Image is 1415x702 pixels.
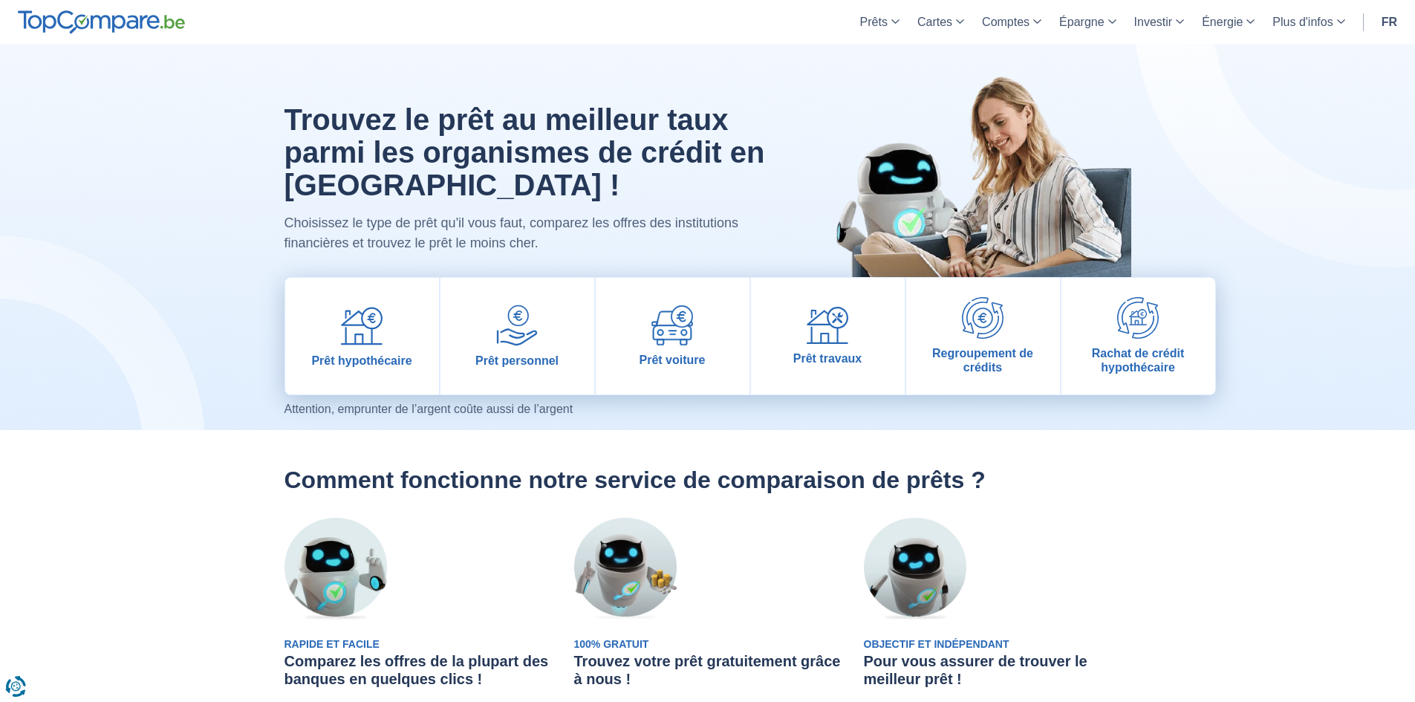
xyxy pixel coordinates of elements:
[341,305,383,346] img: Prêt hypothécaire
[574,638,649,650] span: 100% Gratuit
[1067,346,1209,374] span: Rachat de crédit hypothécaire
[751,278,905,394] a: Prêt travaux
[640,353,706,367] span: Prêt voiture
[864,518,966,620] img: Objectif et Indépendant
[864,638,1009,650] span: Objectif et Indépendant
[651,305,693,345] img: Prêt voiture
[596,278,749,394] a: Prêt voiture
[962,297,1003,339] img: Regroupement de crédits
[284,518,387,620] img: Rapide et Facile
[284,638,380,650] span: Rapide et Facile
[285,278,439,394] a: Prêt hypothécaire
[284,103,770,201] h1: Trouvez le prêt au meilleur taux parmi les organismes de crédit en [GEOGRAPHIC_DATA] !
[311,354,412,368] span: Prêt hypothécaire
[1117,297,1159,339] img: Rachat de crédit hypothécaire
[864,652,1131,688] h3: Pour vous assurer de trouver le meilleur prêt !
[574,518,677,620] img: 100% Gratuit
[807,307,848,345] img: Prêt travaux
[804,44,1131,330] img: image-hero
[496,305,538,346] img: Prêt personnel
[475,354,559,368] span: Prêt personnel
[912,346,1054,374] span: Regroupement de crédits
[793,351,862,365] span: Prêt travaux
[284,213,770,253] p: Choisissez le type de prêt qu'il vous faut, comparez les offres des institutions financières et t...
[574,652,842,688] h3: Trouvez votre prêt gratuitement grâce à nous !
[906,278,1060,394] a: Regroupement de crédits
[1061,278,1215,394] a: Rachat de crédit hypothécaire
[440,278,594,394] a: Prêt personnel
[284,466,1131,494] h2: Comment fonctionne notre service de comparaison de prêts ?
[284,652,552,688] h3: Comparez les offres de la plupart des banques en quelques clics !
[18,10,185,34] img: TopCompare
